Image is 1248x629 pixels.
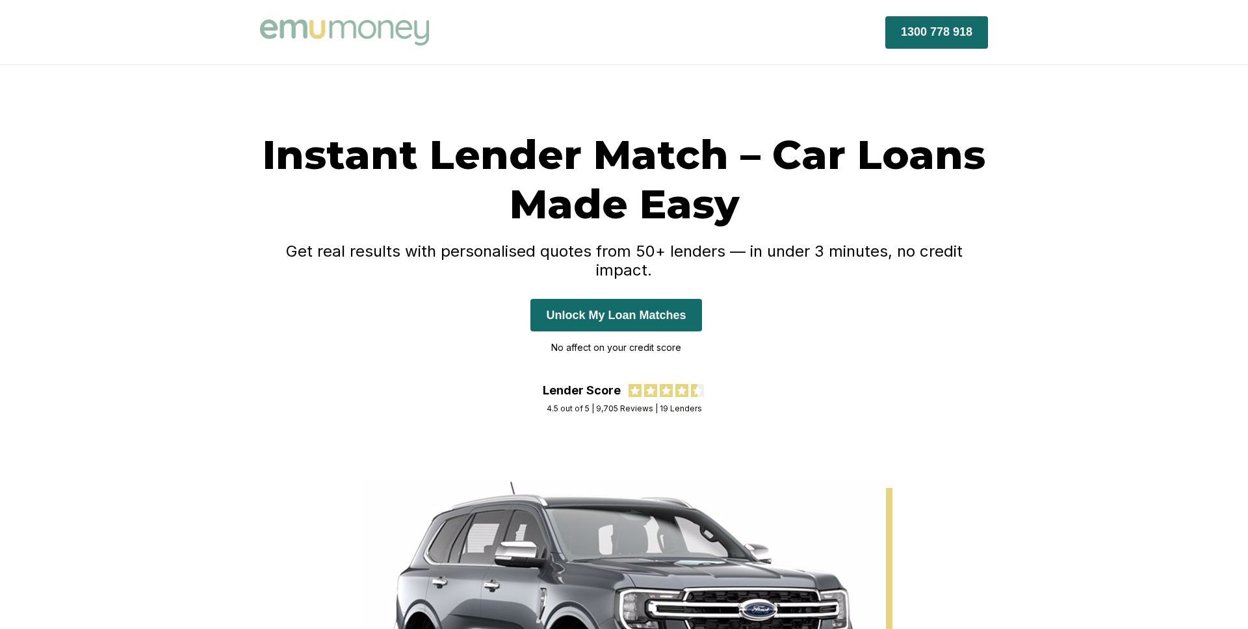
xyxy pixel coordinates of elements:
[543,383,621,397] div: Lender Score
[675,384,688,397] img: review star
[629,384,642,397] img: review star
[260,19,429,45] img: Emu Money logo
[644,384,657,397] img: review star
[885,16,988,49] button: 1300 778 918
[885,25,988,38] a: 1300 778 918
[530,299,701,331] button: Unlock My Loan Matches
[660,384,673,397] img: review star
[547,404,702,413] div: 4.5 out of 5 | 9,705 Reviews | 19 Lenders
[691,384,704,397] img: review star
[530,308,701,322] a: Unlock My Loan Matches
[260,130,988,229] h1: Instant Lender Match – Car Loans Made Easy
[260,242,988,279] h4: Get real results with personalised quotes from 50+ lenders — in under 3 minutes, no credit impact.
[530,338,701,357] p: No affect on your credit score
